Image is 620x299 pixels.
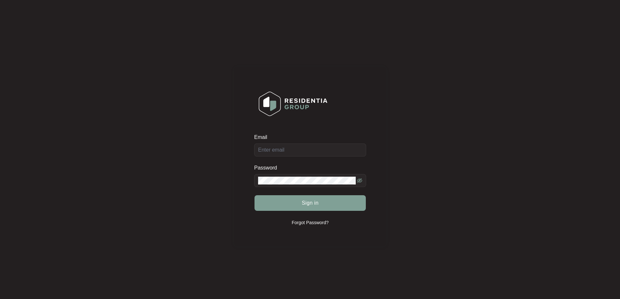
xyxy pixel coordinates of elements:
[302,199,319,207] span: Sign in
[258,177,356,184] input: Password
[254,143,366,156] input: Email
[357,178,362,183] span: eye-invisible
[255,87,332,120] img: Login Logo
[255,195,366,211] button: Sign in
[254,134,272,141] label: Email
[292,219,329,226] p: Forgot Password?
[254,165,282,171] label: Password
